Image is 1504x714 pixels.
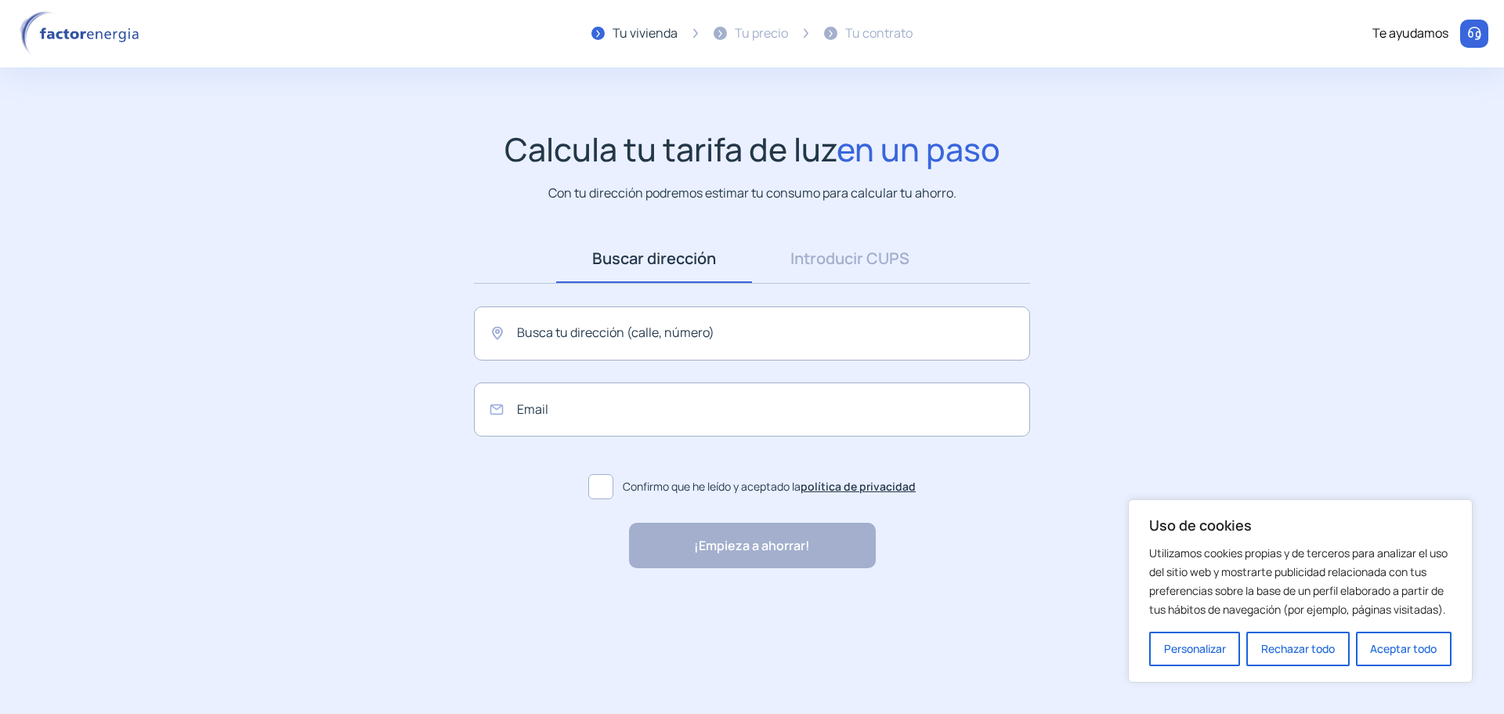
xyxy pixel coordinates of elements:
a: Buscar dirección [556,234,752,283]
p: Con tu dirección podremos estimar tu consumo para calcular tu ahorro. [548,183,956,203]
button: Rechazar todo [1246,632,1349,666]
div: Uso de cookies [1128,499,1473,683]
a: Introducir CUPS [752,234,948,283]
div: Tu vivienda [613,24,678,44]
div: Tu precio [735,24,788,44]
h1: Calcula tu tarifa de luz [504,130,1000,169]
span: en un paso [837,127,1000,171]
img: llamar [1466,26,1482,42]
button: Aceptar todo [1356,632,1452,666]
div: Tu contrato [845,24,913,44]
img: logo factor [16,11,149,56]
span: Confirmo que he leído y aceptado la [623,478,916,495]
div: Te ayudamos [1372,24,1448,44]
p: Uso de cookies [1149,516,1452,535]
a: política de privacidad [801,479,916,494]
button: Personalizar [1149,632,1240,666]
p: Utilizamos cookies propias y de terceros para analizar el uso del sitio web y mostrarte publicida... [1149,544,1452,619]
